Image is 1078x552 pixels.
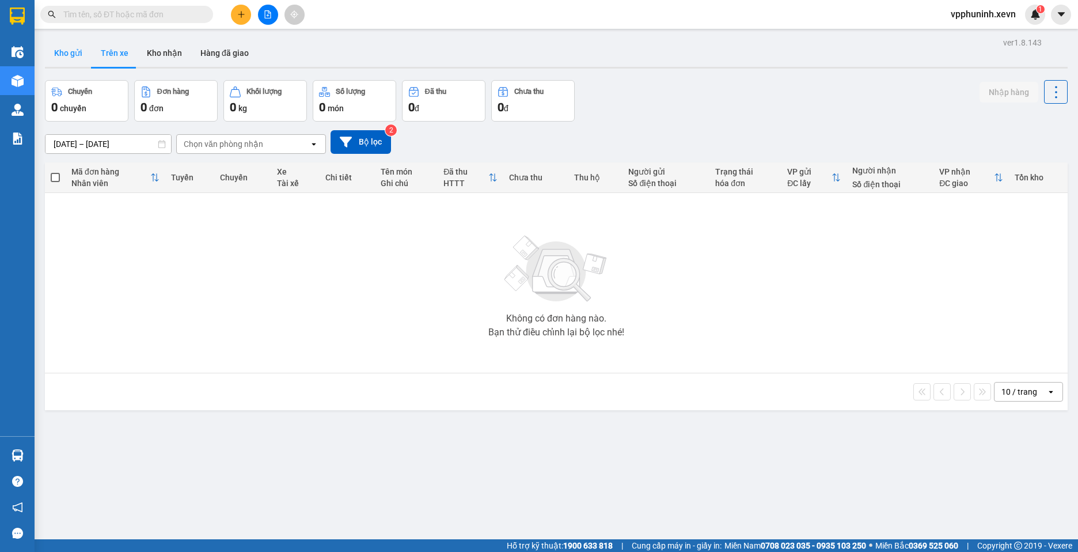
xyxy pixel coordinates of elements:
[134,80,218,122] button: Đơn hàng0đơn
[491,80,575,122] button: Chưa thu0đ
[277,179,314,188] div: Tài xế
[504,104,508,113] span: đ
[220,173,265,182] div: Chuyến
[290,10,298,18] span: aim
[141,100,147,114] span: 0
[12,449,24,462] img: warehouse-icon
[1046,387,1056,396] svg: open
[443,179,488,188] div: HTTT
[381,167,432,176] div: Tên món
[45,135,171,153] input: Select a date range.
[309,139,318,149] svg: open
[12,133,24,145] img: solution-icon
[71,167,150,176] div: Mã đơn hàng
[1003,36,1042,49] div: ver 1.8.143
[761,541,866,550] strong: 0708 023 035 - 0935 103 250
[12,46,24,58] img: warehouse-icon
[443,167,488,176] div: Đã thu
[1037,5,1045,13] sup: 1
[157,88,189,96] div: Đơn hàng
[939,167,994,176] div: VP nhận
[425,88,446,96] div: Đã thu
[71,179,150,188] div: Nhân viên
[12,528,23,539] span: message
[331,130,391,154] button: Bộ lọc
[402,80,485,122] button: Đã thu0đ
[507,539,613,552] span: Hỗ trợ kỹ thuật:
[171,173,209,182] div: Tuyến
[238,104,247,113] span: kg
[852,166,928,175] div: Người nhận
[488,328,624,337] div: Bạn thử điều chỉnh lại bộ lọc nhé!
[149,104,164,113] span: đơn
[909,541,958,550] strong: 0369 525 060
[875,539,958,552] span: Miền Bắc
[621,539,623,552] span: |
[12,75,24,87] img: warehouse-icon
[869,543,872,548] span: ⚪️
[230,100,236,114] span: 0
[191,39,258,67] button: Hàng đã giao
[385,124,397,136] sup: 2
[231,5,251,25] button: plus
[45,39,92,67] button: Kho gửi
[967,539,969,552] span: |
[724,539,866,552] span: Miền Nam
[138,39,191,67] button: Kho nhận
[942,7,1025,21] span: vpphuninh.xevn
[277,167,314,176] div: Xe
[715,167,776,176] div: Trạng thái
[246,88,282,96] div: Khối lượng
[1051,5,1071,25] button: caret-down
[12,502,23,513] span: notification
[563,541,613,550] strong: 1900 633 818
[48,10,56,18] span: search
[408,100,415,114] span: 0
[715,179,776,188] div: hóa đơn
[12,104,24,116] img: warehouse-icon
[499,229,614,309] img: svg+xml;base64,PHN2ZyBjbGFzcz0ibGlzdC1wbHVnX19zdmciIHhtbG5zPSJodHRwOi8vd3d3LnczLm9yZy8yMDAwL3N2Zy...
[264,10,272,18] span: file-add
[63,8,199,21] input: Tìm tên, số ĐT hoặc mã đơn
[787,167,832,176] div: VP gửi
[10,7,25,25] img: logo-vxr
[1014,542,1022,550] span: copyright
[1056,9,1066,20] span: caret-down
[514,88,544,96] div: Chưa thu
[328,104,344,113] span: món
[781,162,847,193] th: Toggle SortBy
[60,104,86,113] span: chuyến
[939,179,994,188] div: ĐC giao
[933,162,1009,193] th: Toggle SortBy
[381,179,432,188] div: Ghi chú
[628,167,704,176] div: Người gửi
[1038,5,1042,13] span: 1
[325,173,369,182] div: Chi tiết
[1030,9,1041,20] img: icon-new-feature
[628,179,704,188] div: Số điện thoại
[223,80,307,122] button: Khối lượng0kg
[258,5,278,25] button: file-add
[319,100,325,114] span: 0
[506,314,606,323] div: Không có đơn hàng nào.
[184,138,263,150] div: Chọn văn phòng nhận
[12,476,23,487] span: question-circle
[313,80,396,122] button: Số lượng0món
[68,88,92,96] div: Chuyến
[415,104,419,113] span: đ
[51,100,58,114] span: 0
[284,5,305,25] button: aim
[852,180,928,189] div: Số điện thoại
[438,162,503,193] th: Toggle SortBy
[498,100,504,114] span: 0
[66,162,165,193] th: Toggle SortBy
[45,80,128,122] button: Chuyến0chuyến
[632,539,722,552] span: Cung cấp máy in - giấy in:
[1001,386,1037,398] div: 10 / trang
[336,88,365,96] div: Số lượng
[92,39,138,67] button: Trên xe
[574,173,617,182] div: Thu hộ
[237,10,245,18] span: plus
[1015,173,1062,182] div: Tồn kho
[509,173,563,182] div: Chưa thu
